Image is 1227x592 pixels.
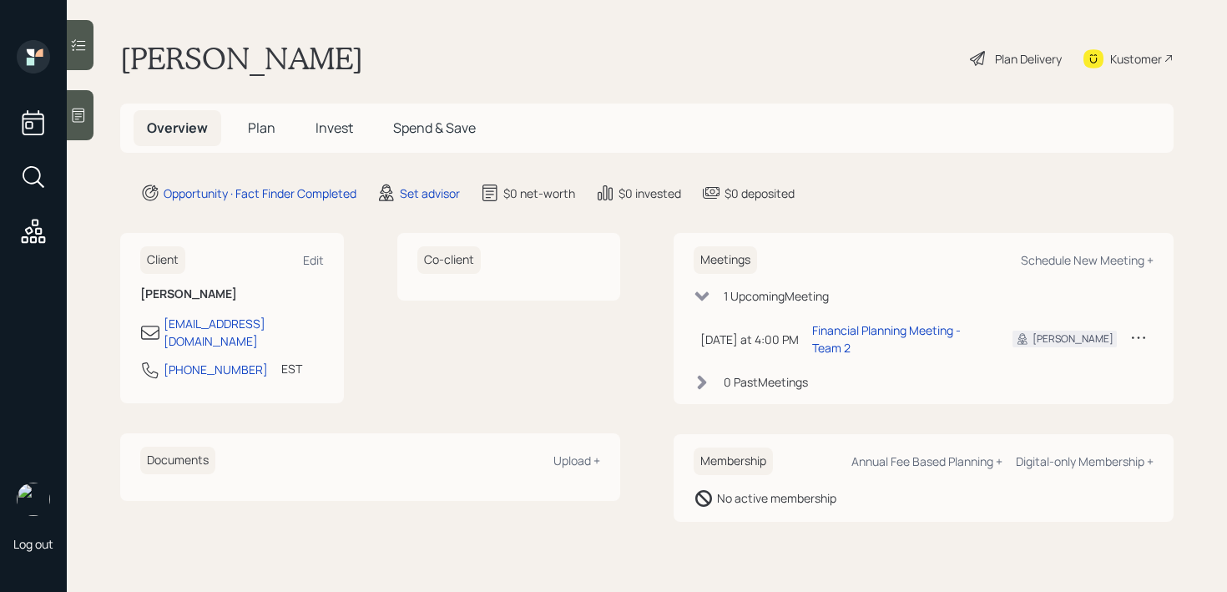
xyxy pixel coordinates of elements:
h1: [PERSON_NAME] [120,40,363,77]
div: No active membership [717,489,836,507]
div: Set advisor [400,185,460,202]
div: $0 invested [619,185,681,202]
div: Log out [13,536,53,552]
div: Plan Delivery [995,50,1062,68]
div: Digital-only Membership + [1016,453,1154,469]
h6: Meetings [694,246,757,274]
h6: Client [140,246,185,274]
div: 0 Past Meeting s [724,373,808,391]
span: Plan [248,119,275,137]
div: Annual Fee Based Planning + [851,453,1002,469]
div: [PHONE_NUMBER] [164,361,268,378]
div: Edit [303,252,324,268]
div: [DATE] at 4:00 PM [700,331,799,348]
div: Financial Planning Meeting - Team 2 [812,321,986,357]
span: Invest [316,119,353,137]
span: Spend & Save [393,119,476,137]
div: Upload + [553,453,600,468]
img: retirable_logo.png [17,483,50,516]
div: Opportunity · Fact Finder Completed [164,185,356,202]
div: $0 deposited [725,185,795,202]
div: [EMAIL_ADDRESS][DOMAIN_NAME] [164,315,324,350]
div: Schedule New Meeting + [1021,252,1154,268]
div: EST [281,360,302,377]
div: Kustomer [1110,50,1162,68]
div: $0 net-worth [503,185,575,202]
div: 1 Upcoming Meeting [724,287,829,305]
h6: Documents [140,447,215,474]
h6: [PERSON_NAME] [140,287,324,301]
h6: Membership [694,448,773,475]
span: Overview [147,119,208,137]
h6: Co-client [417,246,481,274]
div: [PERSON_NAME] [1033,331,1113,347]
